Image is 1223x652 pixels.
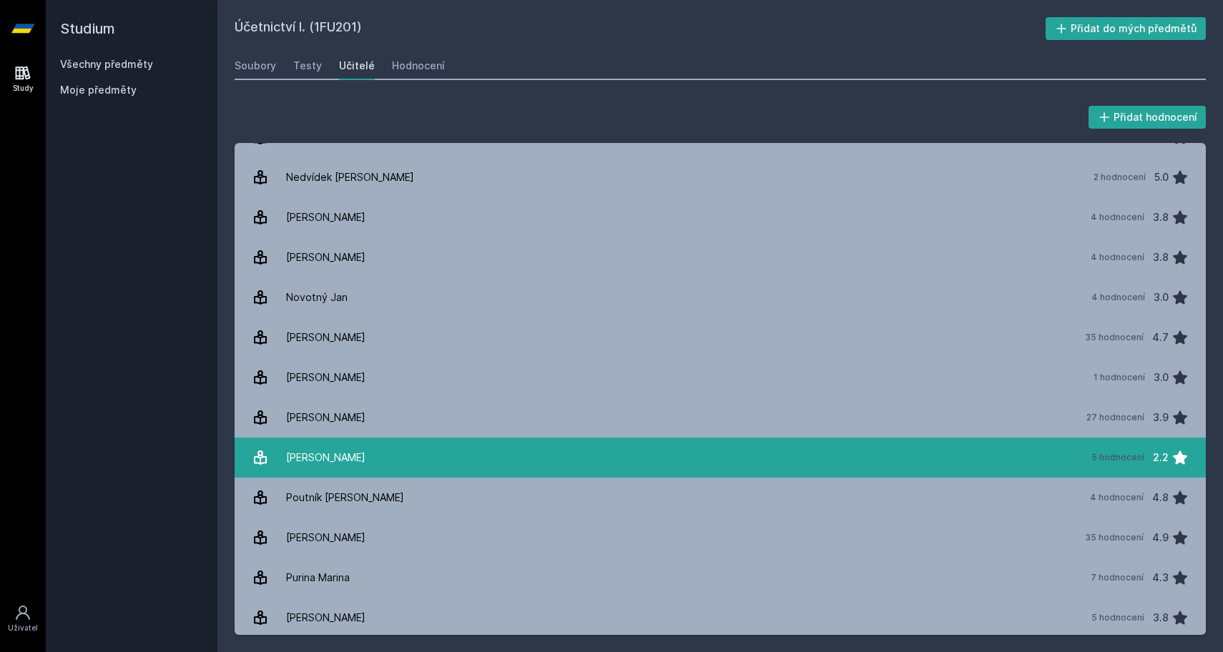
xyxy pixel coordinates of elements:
a: [PERSON_NAME] 27 hodnocení 3.9 [235,397,1206,438]
div: Hodnocení [392,59,445,73]
div: Nedvídek [PERSON_NAME] [286,163,414,192]
div: 35 hodnocení [1085,532,1144,543]
div: 4 hodnocení [1091,292,1145,303]
div: [PERSON_NAME] [286,603,365,632]
h2: Účetnictví I. (1FU201) [235,17,1046,40]
a: [PERSON_NAME] 4 hodnocení 3.8 [235,237,1206,277]
div: 1 hodnocení [1094,372,1145,383]
a: [PERSON_NAME] 4 hodnocení 3.8 [235,197,1206,237]
a: Testy [293,51,322,80]
div: Purina Marina [286,563,350,592]
div: 3.8 [1153,243,1169,272]
div: 2.2 [1153,443,1169,472]
div: 3.9 [1153,403,1169,432]
a: [PERSON_NAME] 5 hodnocení 3.8 [235,598,1206,638]
a: Soubory [235,51,276,80]
div: Soubory [235,59,276,73]
div: Uživatel [8,623,38,633]
div: 3.0 [1154,283,1169,312]
div: 35 hodnocení [1085,332,1144,343]
div: Novotný Jan [286,283,348,312]
div: 4.3 [1152,563,1169,592]
a: [PERSON_NAME] 35 hodnocení 4.7 [235,317,1206,357]
div: 2 hodnocení [1094,172,1146,183]
div: [PERSON_NAME] [286,243,365,272]
a: Učitelé [339,51,375,80]
a: Hodnocení [392,51,445,80]
div: 3.0 [1154,363,1169,392]
div: Testy [293,59,322,73]
a: Poutník [PERSON_NAME] 4 hodnocení 4.8 [235,478,1206,518]
div: Učitelé [339,59,375,73]
div: [PERSON_NAME] [286,323,365,352]
a: Uživatel [3,597,43,641]
button: Přidat do mých předmětů [1046,17,1207,40]
div: Poutník [PERSON_NAME] [286,483,404,512]
div: [PERSON_NAME] [286,523,365,552]
div: [PERSON_NAME] [286,363,365,392]
div: [PERSON_NAME] [286,203,365,232]
div: 4 hodnocení [1091,212,1144,223]
div: 3.8 [1153,603,1169,632]
div: 5 hodnocení [1091,612,1144,623]
a: Nedvídek [PERSON_NAME] 2 hodnocení 5.0 [235,157,1206,197]
div: 7 hodnocení [1091,572,1144,583]
div: 3.8 [1153,203,1169,232]
a: Novotný Jan 4 hodnocení 3.0 [235,277,1206,317]
div: 27 hodnocení [1086,412,1144,423]
div: 5 hodnocení [1091,452,1144,463]
div: 5.0 [1154,163,1169,192]
span: Moje předměty [60,83,137,97]
div: 4 hodnocení [1090,492,1144,503]
a: [PERSON_NAME] 5 hodnocení 2.2 [235,438,1206,478]
div: 4.8 [1152,483,1169,512]
div: 4 hodnocení [1091,252,1144,263]
button: Přidat hodnocení [1089,106,1207,129]
div: 4.7 [1152,323,1169,352]
a: Všechny předměty [60,58,153,70]
a: Purina Marina 7 hodnocení 4.3 [235,558,1206,598]
a: Study [3,57,43,101]
div: [PERSON_NAME] [286,403,365,432]
a: [PERSON_NAME] 35 hodnocení 4.9 [235,518,1206,558]
div: Study [13,83,34,94]
a: [PERSON_NAME] 1 hodnocení 3.0 [235,357,1206,397]
div: 4.9 [1152,523,1169,552]
div: [PERSON_NAME] [286,443,365,472]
